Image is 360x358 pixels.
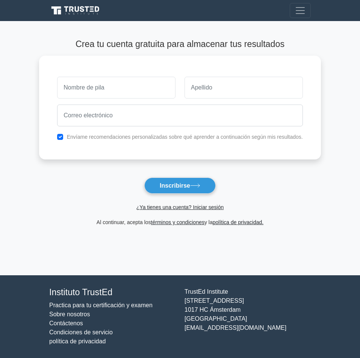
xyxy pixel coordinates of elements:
font: Envíame recomendaciones personalizadas sobre qué aprender a continuación según mis resultados. [67,134,303,140]
a: Practica para tu certificación y examen [49,302,153,308]
font: [GEOGRAPHIC_DATA] [185,316,247,322]
font: y la [204,219,213,225]
font: [EMAIL_ADDRESS][DOMAIN_NAME] [185,325,286,331]
a: ¿Ya tienes una cuenta? Iniciar sesión [136,204,224,210]
font: Crea tu cuenta gratuita para almacenar tus resultados [76,39,284,49]
font: 1017 HC Ámsterdam [185,306,241,313]
input: Correo electrónico [57,105,303,126]
font: Al continuar, acepta los [97,219,151,225]
a: Sobre nosotros [49,311,90,317]
a: política de privacidad [49,338,106,344]
input: Apellido [185,77,303,99]
font: Instituto TrustEd [49,287,112,297]
a: Contáctenos [49,320,83,326]
button: Cambiar navegación [290,3,311,18]
button: Inscribirse [144,177,216,194]
font: Inscribirse [160,182,190,189]
font: TrustEd Institute [185,288,228,295]
a: Condiciones de servicio [49,329,113,335]
a: política de privacidad. [213,219,263,225]
a: términos y condiciones [151,219,204,225]
input: Nombre de pila [57,77,175,99]
font: [STREET_ADDRESS] [185,297,244,304]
